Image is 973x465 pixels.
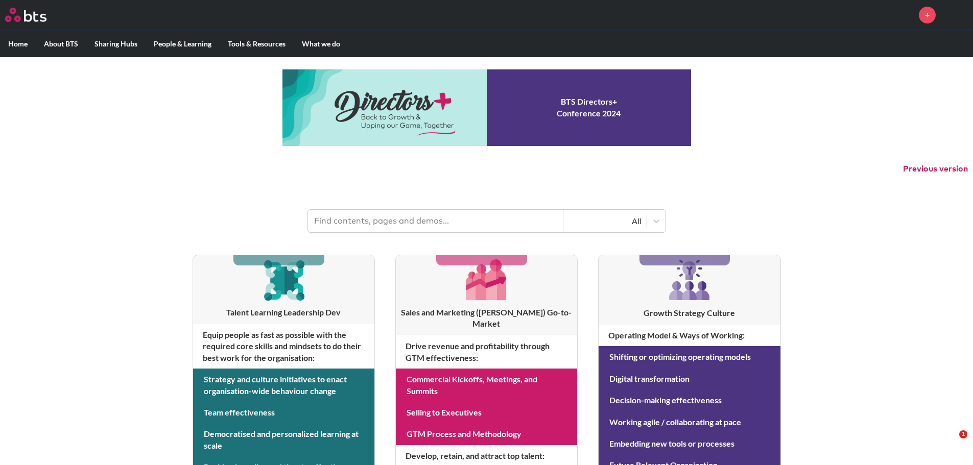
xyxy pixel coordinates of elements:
img: [object Object] [665,255,714,304]
h3: Sales and Marketing ([PERSON_NAME]) Go-to-Market [396,307,577,330]
a: + [919,7,936,23]
a: Conference 2024 [282,69,691,146]
label: What we do [294,31,348,57]
label: Sharing Hubs [86,31,146,57]
label: People & Learning [146,31,220,57]
h4: Drive revenue and profitability through GTM effectiveness : [396,335,577,369]
img: BTS Logo [5,8,46,22]
label: Tools & Resources [220,31,294,57]
span: 1 [959,430,967,438]
input: Find contents, pages and demos... [308,210,563,232]
img: [object Object] [259,255,308,304]
button: Previous version [903,163,968,175]
img: Justine Read [943,3,968,27]
a: Go home [5,8,65,22]
h3: Growth Strategy Culture [599,307,780,319]
h4: Equip people as fast as possible with the required core skills and mindsets to do their best work... [193,324,374,369]
div: All [568,215,642,227]
img: [object Object] [462,255,511,304]
a: Profile [943,3,968,27]
h3: Talent Learning Leadership Dev [193,307,374,318]
label: About BTS [36,31,86,57]
h4: Operating Model & Ways of Working : [599,325,780,346]
iframe: Intercom live chat [938,430,963,455]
